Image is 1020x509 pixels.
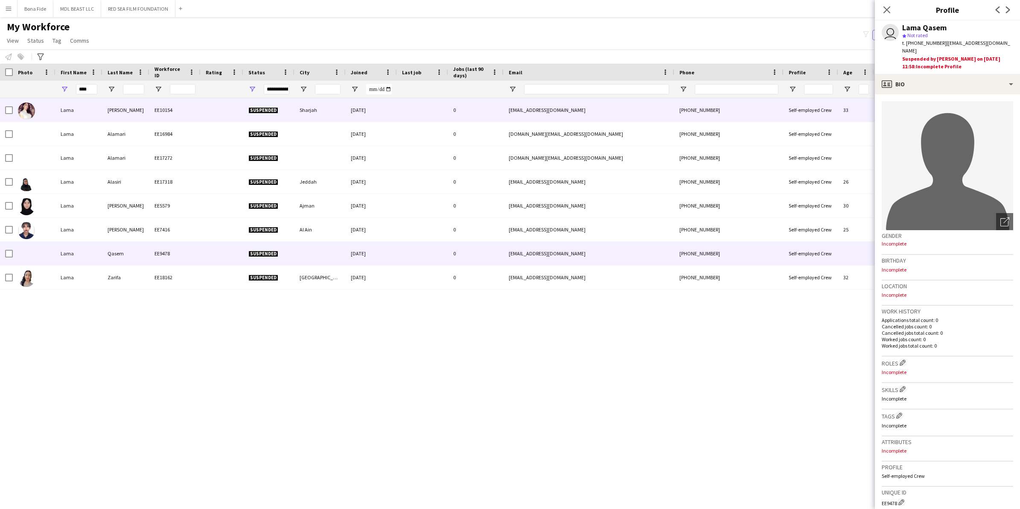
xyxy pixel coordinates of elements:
div: [PHONE_NUMBER] [674,98,784,122]
button: RED SEA FILM FOUNDATION [101,0,175,17]
div: [PHONE_NUMBER] [674,122,784,146]
div: Alamari [102,146,149,170]
div: Lama [55,98,102,122]
p: Incomplete [882,292,1013,298]
img: Lama Zarifa [18,270,35,287]
span: Status [248,69,265,76]
div: 0 [448,242,504,265]
div: Al Ain [294,218,346,241]
input: Age Filter Input [859,84,869,94]
span: My Workforce [7,20,70,33]
div: [DATE] [346,146,397,170]
div: Self-employed Crew [784,242,838,265]
div: [PERSON_NAME] [102,194,149,217]
div: [DATE] [346,266,397,289]
div: 33 [838,98,874,122]
div: Alamari [102,122,149,146]
button: Open Filter Menu [248,85,256,93]
h3: Location [882,282,1013,290]
div: [GEOGRAPHIC_DATA] [294,266,346,289]
span: Suspended [248,107,278,114]
h3: Roles [882,358,1013,367]
span: City [300,69,309,76]
div: [EMAIL_ADDRESS][DOMAIN_NAME] [504,170,674,193]
input: Phone Filter Input [695,84,778,94]
span: Last Name [108,69,133,76]
div: Lama [55,194,102,217]
span: Last job [402,69,421,76]
div: EE5579 [149,194,201,217]
img: Lama Adnan [18,102,35,120]
div: [PHONE_NUMBER] [674,266,784,289]
h3: Skills [882,385,1013,394]
span: Age [843,69,852,76]
p: Incomplete [882,395,1013,402]
a: Comms [67,35,93,46]
span: Profile [789,69,806,76]
div: Qasem [102,242,149,265]
p: Cancelled jobs total count: 0 [882,330,1013,336]
div: EE7416 [149,218,201,241]
button: Open Filter Menu [843,85,851,93]
div: EE16984 [149,122,201,146]
div: [PHONE_NUMBER] [674,170,784,193]
div: Self-employed Crew [784,194,838,217]
div: [PERSON_NAME] [102,98,149,122]
p: Incomplete [882,448,1013,454]
h3: Gender [882,232,1013,240]
button: Open Filter Menu [61,85,68,93]
p: Incomplete [882,422,1013,429]
h3: Unique ID [882,489,1013,496]
div: 0 [448,98,504,122]
input: Workforce ID Filter Input [170,84,195,94]
p: Applications total count: 0 [882,317,1013,323]
span: Photo [18,69,32,76]
div: [PHONE_NUMBER] [674,194,784,217]
button: Open Filter Menu [108,85,115,93]
img: Lama Alasiri [18,174,35,191]
div: EE10154 [149,98,201,122]
div: [DOMAIN_NAME][EMAIL_ADDRESS][DOMAIN_NAME] [504,122,674,146]
div: Lama [55,122,102,146]
div: 0 [448,122,504,146]
div: Bio [875,74,1020,94]
div: 30 [838,194,874,217]
div: 0 [448,170,504,193]
div: Self-employed Crew [784,266,838,289]
img: Lama Elsayed [18,222,35,239]
div: 0 [448,146,504,170]
span: Suspended [248,203,278,209]
span: Email [509,69,522,76]
button: Open Filter Menu [300,85,307,93]
div: Alasiri [102,170,149,193]
button: Open Filter Menu [789,85,796,93]
p: Self-employed Crew [882,473,1013,479]
div: Self-employed Crew [784,122,838,146]
div: EE9478 [149,242,201,265]
div: 0 [448,266,504,289]
div: Sharjah [294,98,346,122]
div: 25 [838,218,874,241]
span: Status [27,37,44,44]
span: View [7,37,19,44]
button: Everyone6,015 [872,30,915,40]
div: Lama [55,170,102,193]
input: First Name Filter Input [76,84,97,94]
button: Open Filter Menu [154,85,162,93]
div: Self-employed Crew [784,98,838,122]
p: Cancelled jobs count: 0 [882,323,1013,330]
div: [DATE] [346,242,397,265]
div: [EMAIL_ADDRESS][DOMAIN_NAME] [504,266,674,289]
h3: Birthday [882,257,1013,264]
input: Joined Filter Input [366,84,392,94]
button: Bona Fide [17,0,53,17]
div: EE18162 [149,266,201,289]
div: 0 [448,194,504,217]
span: Jobs (last 90 days) [453,66,488,79]
span: Suspended [248,179,278,185]
div: [PHONE_NUMBER] [674,146,784,170]
span: Incomplete [882,240,906,247]
div: Self-employed Crew [784,146,838,170]
div: [EMAIL_ADDRESS][DOMAIN_NAME] [504,98,674,122]
span: Tag [52,37,61,44]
